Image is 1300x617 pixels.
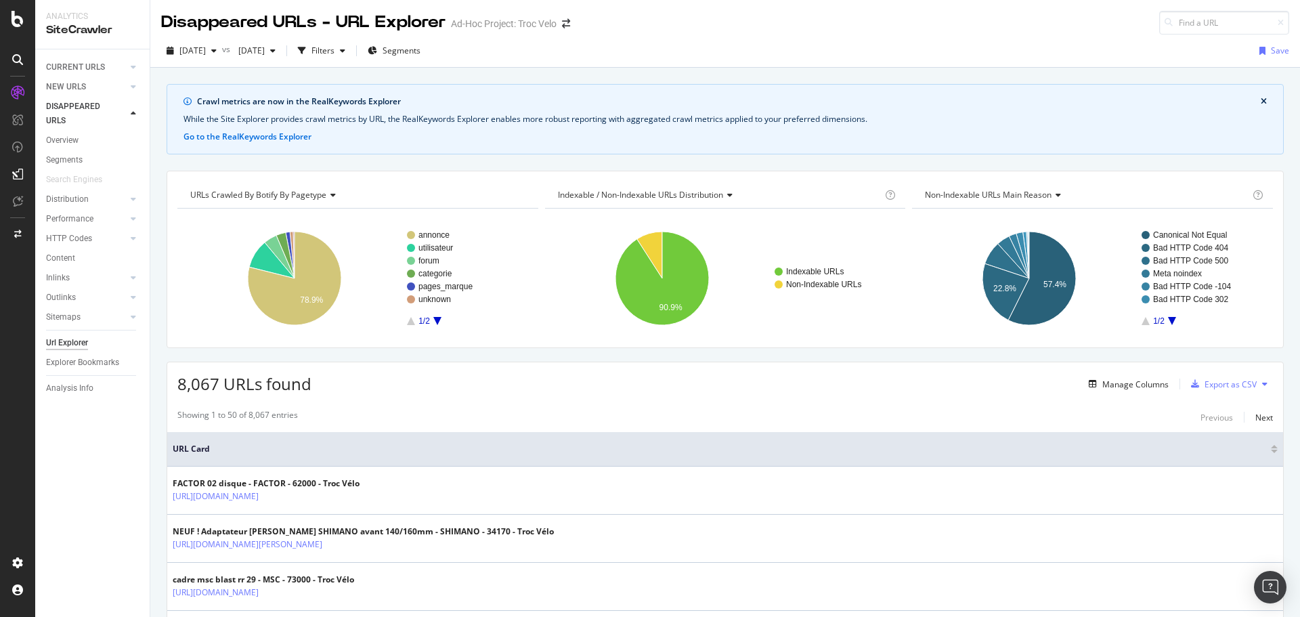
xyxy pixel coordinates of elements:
[46,271,70,285] div: Inlinks
[46,192,89,207] div: Distribution
[300,295,323,305] text: 78.9%
[46,173,102,187] div: Search Engines
[46,133,79,148] div: Overview
[46,310,81,324] div: Sitemaps
[1257,93,1270,110] button: close banner
[1153,269,1202,278] text: Meta noindex
[161,11,446,34] div: Disappeared URLs - URL Explorer
[418,282,473,291] text: pages_marque
[1043,280,1066,289] text: 57.4%
[786,267,844,276] text: Indexable URLs
[1255,409,1273,425] button: Next
[922,184,1250,206] h4: Non-Indexable URLs Main Reason
[46,356,140,370] a: Explorer Bookmarks
[197,95,1261,108] div: Crawl metrics are now in the RealKeywords Explorer
[46,251,140,265] a: Content
[46,291,127,305] a: Outlinks
[292,40,351,62] button: Filters
[222,43,233,55] span: vs
[555,184,883,206] h4: Indexable / Non-Indexable URLs Distribution
[46,356,119,370] div: Explorer Bookmarks
[46,153,140,167] a: Segments
[183,131,311,143] button: Go to the RealKeywords Explorer
[46,381,93,396] div: Analysis Info
[46,60,105,75] div: CURRENT URLS
[233,40,281,62] button: [DATE]
[1102,379,1169,390] div: Manage Columns
[418,243,453,253] text: utilisateur
[1153,230,1227,240] text: Canonical Not Equal
[173,526,554,538] div: NEUF ! Adaptateur [PERSON_NAME] SHIMANO avant 140/160mm - SHIMANO - 34170 - Troc Vélo
[786,280,861,289] text: Non-Indexable URLs
[46,173,116,187] a: Search Engines
[46,271,127,285] a: Inlinks
[161,40,222,62] button: [DATE]
[1186,373,1257,395] button: Export as CSV
[1153,256,1229,265] text: Bad HTTP Code 500
[1153,243,1229,253] text: Bad HTTP Code 404
[233,45,265,56] span: 2025 Oct. 2nd
[1205,379,1257,390] div: Export as CSV
[418,269,452,278] text: categorie
[183,113,1267,125] div: While the Site Explorer provides crawl metrics by URL, the RealKeywords Explorer enables more rob...
[46,133,140,148] a: Overview
[179,45,206,56] span: 2025 Oct. 10th
[46,212,93,226] div: Performance
[545,219,903,337] svg: A chart.
[177,373,311,395] span: 8,067 URLs found
[1255,412,1273,423] div: Next
[46,336,140,350] a: Url Explorer
[1153,316,1165,326] text: 1/2
[177,219,535,337] svg: A chart.
[659,303,682,312] text: 90.9%
[46,212,127,226] a: Performance
[173,586,259,599] a: [URL][DOMAIN_NAME]
[46,251,75,265] div: Content
[173,574,354,586] div: cadre msc blast rr 29 - MSC - 73000 - Troc Vélo
[1153,282,1231,291] text: Bad HTTP Code -104
[46,336,88,350] div: Url Explorer
[418,256,439,265] text: forum
[1200,409,1233,425] button: Previous
[1254,571,1286,603] div: Open Intercom Messenger
[177,409,298,425] div: Showing 1 to 50 of 8,067 entries
[173,477,360,490] div: FACTOR 02 disque - FACTOR - 62000 - Troc Vélo
[418,295,451,304] text: unknown
[1153,295,1229,304] text: Bad HTTP Code 302
[451,17,557,30] div: Ad-Hoc Project: Troc Velo
[1271,45,1289,56] div: Save
[912,219,1270,337] svg: A chart.
[993,284,1016,293] text: 22.8%
[418,230,450,240] text: annonce
[46,11,139,22] div: Analytics
[46,80,86,94] div: NEW URLS
[46,60,127,75] a: CURRENT URLS
[383,45,420,56] span: Segments
[46,100,114,128] div: DISAPPEARED URLS
[46,80,127,94] a: NEW URLS
[188,184,526,206] h4: URLs Crawled By Botify By pagetype
[46,232,92,246] div: HTTP Codes
[46,291,76,305] div: Outlinks
[46,100,127,128] a: DISAPPEARED URLS
[1083,376,1169,392] button: Manage Columns
[173,490,259,503] a: [URL][DOMAIN_NAME]
[418,316,430,326] text: 1/2
[1254,40,1289,62] button: Save
[167,84,1284,154] div: info banner
[362,40,426,62] button: Segments
[311,45,334,56] div: Filters
[1200,412,1233,423] div: Previous
[46,232,127,246] a: HTTP Codes
[562,19,570,28] div: arrow-right-arrow-left
[173,443,1267,455] span: URL Card
[190,189,326,200] span: URLs Crawled By Botify By pagetype
[1159,11,1289,35] input: Find a URL
[558,189,723,200] span: Indexable / Non-Indexable URLs distribution
[46,153,83,167] div: Segments
[46,22,139,38] div: SiteCrawler
[925,189,1052,200] span: Non-Indexable URLs Main Reason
